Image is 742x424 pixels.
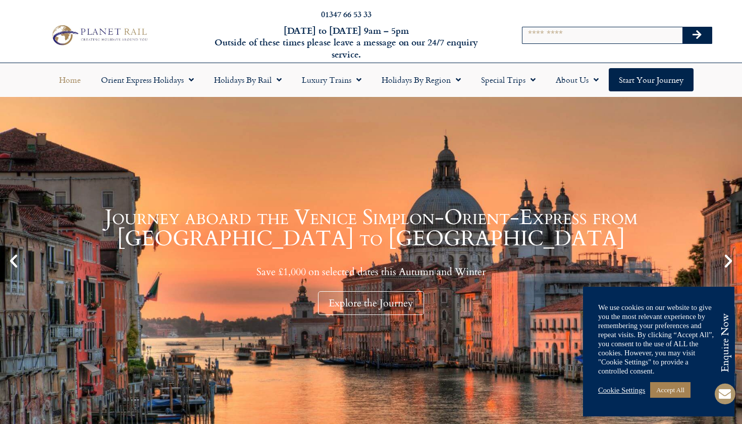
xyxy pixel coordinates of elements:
[5,252,22,270] div: Previous slide
[48,23,149,47] img: Planet Rail Train Holidays Logo
[471,68,546,91] a: Special Trips
[598,303,719,376] div: We use cookies on our website to give you the most relevant experience by remembering your prefer...
[609,68,694,91] a: Start your Journey
[650,382,691,398] a: Accept All
[321,8,372,20] a: 01347 66 53 33
[25,266,717,278] p: Save £1,000 on selected dates this Autumn and Winter
[318,291,424,315] div: Explore the Journey
[5,68,737,91] nav: Menu
[292,68,372,91] a: Luxury Trains
[200,25,492,60] h6: [DATE] to [DATE] 9am – 5pm Outside of these times please leave a message on our 24/7 enquiry serv...
[546,68,609,91] a: About Us
[720,252,737,270] div: Next slide
[204,68,292,91] a: Holidays by Rail
[25,207,717,249] h1: Journey aboard the Venice Simplon-Orient-Express from [GEOGRAPHIC_DATA] to [GEOGRAPHIC_DATA]
[49,68,91,91] a: Home
[598,386,645,395] a: Cookie Settings
[372,68,471,91] a: Holidays by Region
[682,27,712,43] button: Search
[91,68,204,91] a: Orient Express Holidays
